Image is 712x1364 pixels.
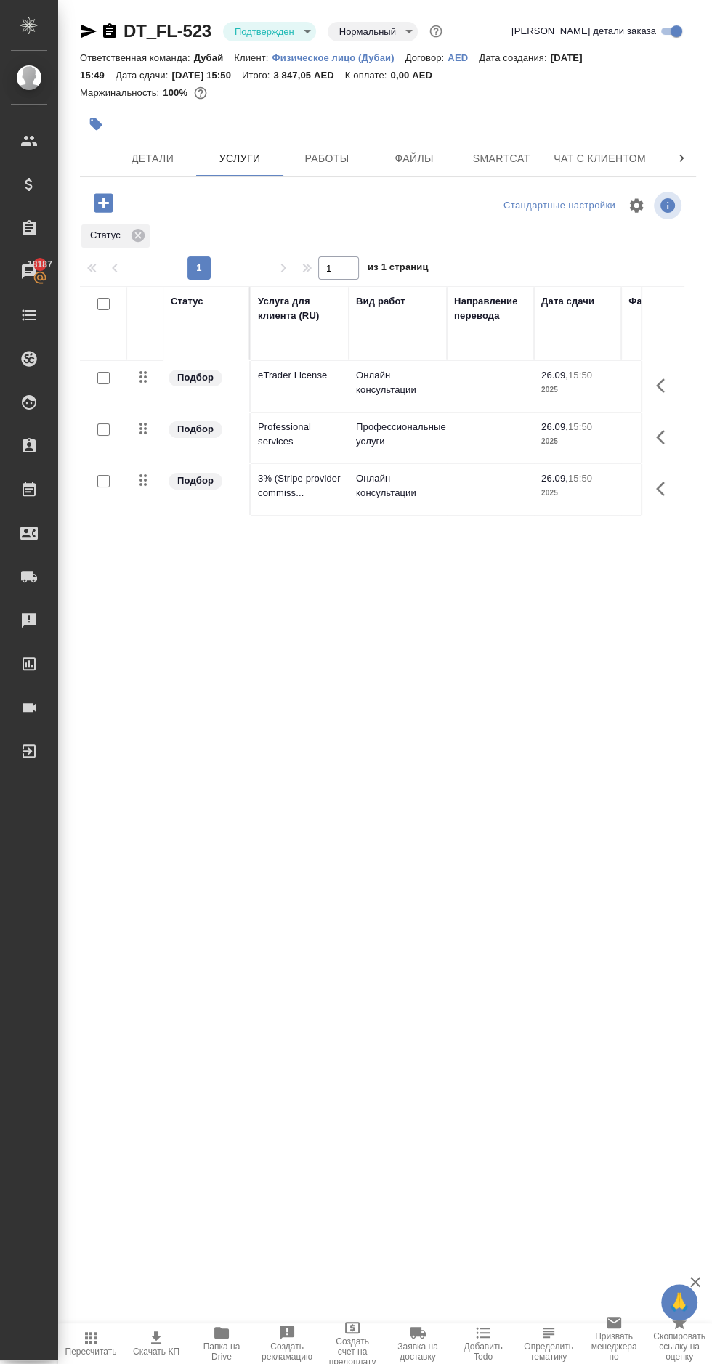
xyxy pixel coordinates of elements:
p: 26.09, [541,421,568,432]
button: Пересчитать [58,1323,124,1364]
p: Договор: [405,52,448,63]
button: Скопировать ссылку на оценку заказа [647,1323,712,1364]
p: Профессиональные услуги [356,420,440,449]
p: 2025 [541,486,614,500]
span: 🙏 [667,1287,692,1318]
p: 26.09, [541,473,568,484]
span: Работы [292,150,362,168]
button: Заявка на доставку [385,1323,450,1364]
button: Определить тематику [516,1323,581,1364]
span: Пересчитать [65,1347,117,1357]
span: Чат с клиентом [554,150,646,168]
div: Статус [171,294,203,309]
button: Скопировать ссылку для ЯМессенджера [80,23,97,40]
p: 26.09, [541,370,568,381]
div: split button [500,195,619,217]
button: 🙏 [661,1284,697,1320]
span: из 1 страниц [368,259,429,280]
div: Подтвержден [328,22,418,41]
span: Добавить Todo [459,1341,507,1362]
p: Статус [90,228,126,243]
a: Физическое лицо (Дубаи) [272,51,405,63]
p: Онлайн консультации [356,471,440,500]
div: Вид работ [356,294,405,309]
button: Показать кнопки [647,471,682,506]
button: 0.00 AED; [191,84,210,102]
p: 3 847,05 AED [273,70,344,81]
p: 15:50 [568,473,592,484]
p: 2025 [541,383,614,397]
button: Скопировать ссылку [101,23,118,40]
p: [DATE] 15:50 [171,70,242,81]
p: К оплате: [345,70,391,81]
button: Призвать менеджера по развитию [581,1323,647,1364]
button: Скачать КП [124,1323,189,1364]
div: Направление перевода [454,294,527,323]
span: Детали [118,150,187,168]
div: Услуга для клиента (RU) [258,294,341,323]
span: Посмотреть информацию [654,192,684,219]
p: eTrader License [258,368,341,383]
span: [PERSON_NAME] детали заказа [511,24,656,38]
a: AED [448,51,479,63]
span: 18187 [19,257,61,272]
p: 2025 [541,434,614,449]
span: Папка на Drive [198,1341,246,1362]
span: Файлы [379,150,449,168]
button: Нормальный [335,25,400,38]
p: 100% [163,87,191,98]
p: Подбор [177,474,214,488]
p: Дубай [194,52,235,63]
span: Smartcat [466,150,536,168]
div: Файлы [628,294,662,309]
p: Ответственная команда: [80,52,194,63]
p: Дата создания: [479,52,550,63]
span: Услуги [205,150,275,168]
span: Создать рекламацию [262,1341,312,1362]
span: Заявка на доставку [394,1341,442,1362]
p: 15:50 [568,421,592,432]
p: Физическое лицо (Дубаи) [272,52,405,63]
button: Подтвержден [230,25,299,38]
p: Маржинальность: [80,87,163,98]
button: Добавить тэг [80,108,112,140]
p: Клиент: [234,52,272,63]
p: Подбор [177,370,214,385]
p: AED [448,52,479,63]
button: Добавить услугу [84,188,124,218]
button: Показать кнопки [647,368,682,403]
span: Определить тематику [524,1341,573,1362]
button: Папка на Drive [189,1323,254,1364]
div: Подтвержден [223,22,316,41]
div: Статус [81,224,150,248]
a: DT_FL-523 [124,21,211,41]
button: Создать счет на предоплату [320,1323,385,1364]
p: Итого: [242,70,273,81]
p: Онлайн консультации [356,368,440,397]
button: Создать рекламацию [254,1323,320,1364]
span: Настроить таблицу [619,188,654,223]
button: Добавить Todo [450,1323,516,1364]
p: 3% (Stripe provider commiss... [258,471,341,500]
p: 0,00 AED [391,70,443,81]
p: 15:50 [568,370,592,381]
p: Подбор [177,422,214,437]
a: 18187 [4,253,54,290]
p: Professional services [258,420,341,449]
button: Показать кнопки [647,420,682,455]
div: Дата сдачи [541,294,594,309]
span: Скачать КП [133,1347,179,1357]
button: Доп статусы указывают на важность/срочность заказа [426,22,445,41]
p: Дата сдачи: [116,70,171,81]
